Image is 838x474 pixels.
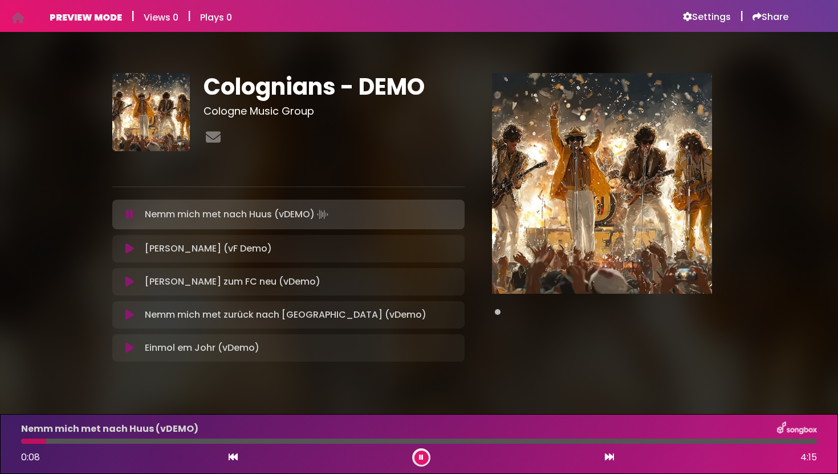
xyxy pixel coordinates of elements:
[204,73,464,100] h1: Colognians - DEMO
[112,73,190,151] img: 7CvscnJpT4ZgYQDj5s5A
[145,341,259,355] p: Einmol em Johr (vDemo)
[204,105,464,118] h3: Cologne Music Group
[752,11,788,23] a: Share
[145,275,320,289] p: [PERSON_NAME] zum FC neu (vDemo)
[145,206,331,222] p: Nemm mich met nach Huus (vDEMO)
[188,9,191,23] h5: |
[144,12,178,23] h6: Views 0
[492,73,712,293] img: Main Media
[145,242,272,256] p: [PERSON_NAME] (vF Demo)
[200,12,232,23] h6: Plays 0
[315,206,331,222] img: waveform4.gif
[683,11,731,23] a: Settings
[145,308,426,322] p: Nemm mich met zurück nach [GEOGRAPHIC_DATA] (vDemo)
[740,9,743,23] h5: |
[131,9,135,23] h5: |
[50,12,122,23] h6: PREVIEW MODE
